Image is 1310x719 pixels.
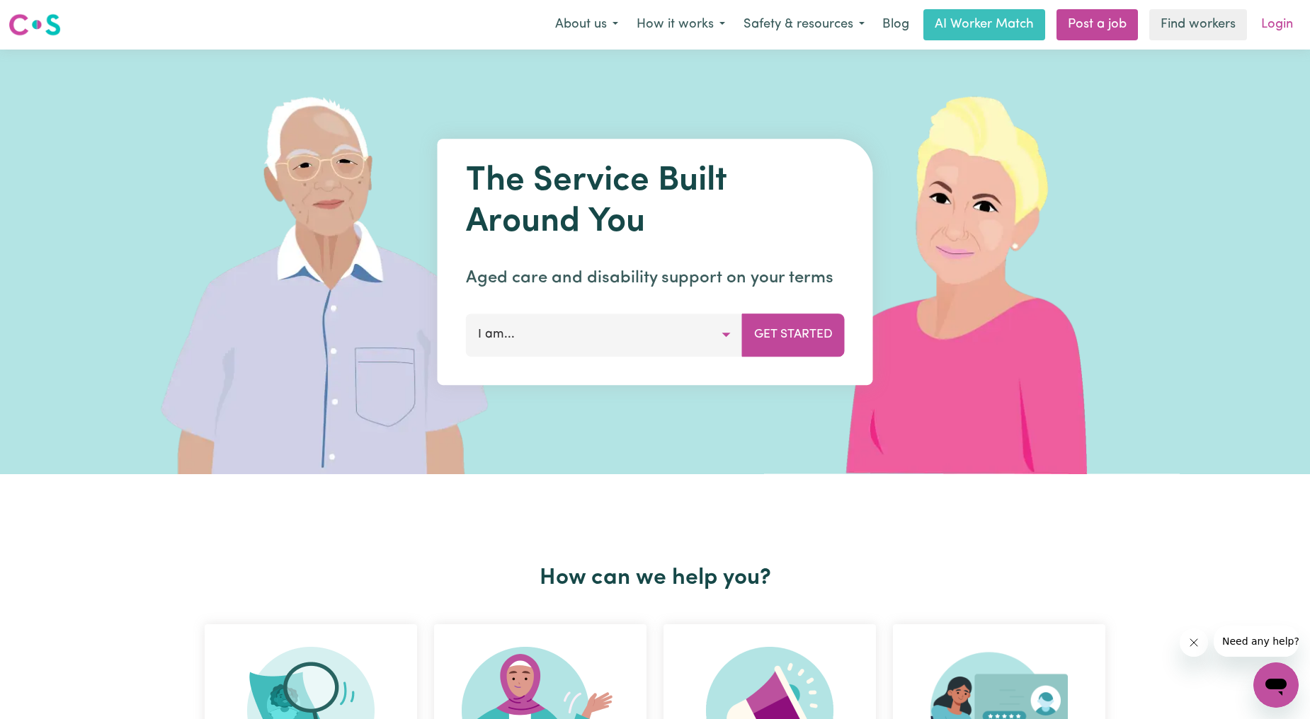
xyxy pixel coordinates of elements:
[1149,9,1247,40] a: Find workers
[1253,662,1299,708] iframe: Button to launch messaging window
[742,314,845,356] button: Get Started
[8,12,61,38] img: Careseekers logo
[627,10,734,40] button: How it works
[1214,626,1299,657] iframe: Message from company
[734,10,874,40] button: Safety & resources
[1180,628,1208,657] iframe: Close message
[923,9,1045,40] a: AI Worker Match
[466,161,845,243] h1: The Service Built Around You
[1056,9,1138,40] a: Post a job
[466,314,743,356] button: I am...
[1253,9,1302,40] a: Login
[196,565,1114,592] h2: How can we help you?
[8,10,86,21] span: Need any help?
[546,10,627,40] button: About us
[8,8,61,41] a: Careseekers logo
[874,9,918,40] a: Blog
[466,265,845,291] p: Aged care and disability support on your terms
